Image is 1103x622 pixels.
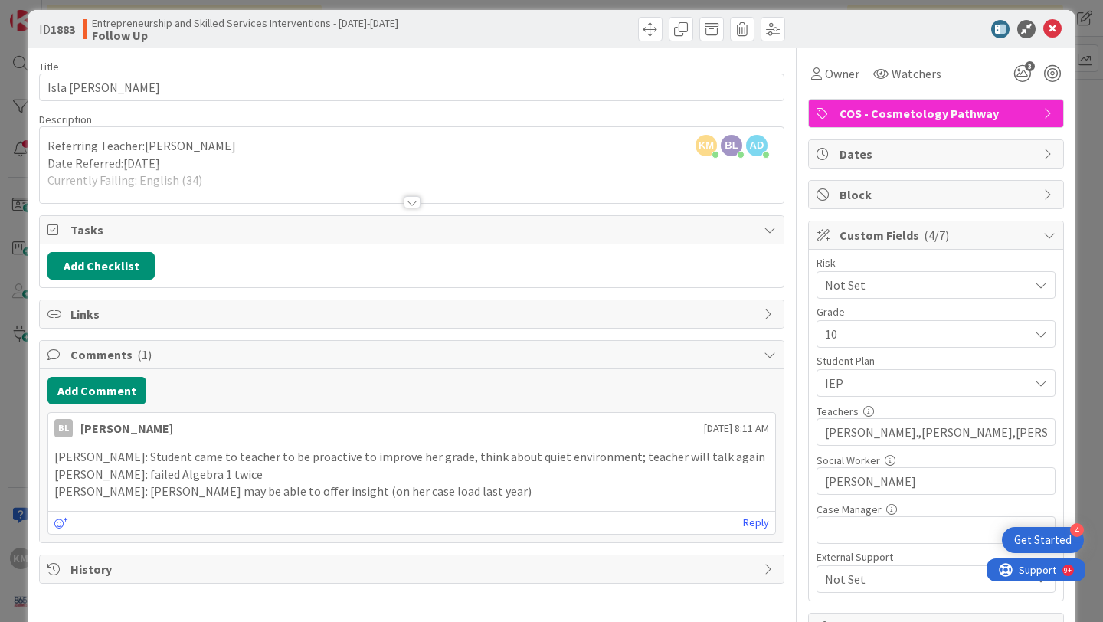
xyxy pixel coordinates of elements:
span: Links [70,305,756,323]
label: Case Manager [817,503,882,516]
b: Follow Up [92,29,398,41]
div: Risk [817,257,1056,268]
div: 9+ [77,6,85,18]
span: Support [32,2,70,21]
button: Add Comment [47,377,146,404]
span: Comments [70,345,756,364]
div: [PERSON_NAME] [80,419,173,437]
span: 10 [825,323,1021,345]
div: Open Get Started checklist, remaining modules: 4 [1002,527,1084,553]
div: Get Started [1014,532,1072,548]
span: Watchers [892,64,941,83]
span: ( 1 ) [137,347,152,362]
span: BL [721,135,742,156]
a: Reply [743,513,769,532]
button: Add Checklist [47,252,155,280]
span: ID [39,20,75,38]
span: Tasks [70,221,756,239]
p: Date Referred:[DATE] [47,155,776,172]
div: 4 [1070,523,1084,537]
p: [PERSON_NAME]: failed Algebra 1 twice [54,466,769,483]
span: ( 4/7 ) [924,228,949,243]
span: Description [39,113,92,126]
span: IEP [825,374,1029,392]
p: [PERSON_NAME]: Student came to teacher to be proactive to improve her grade, think about quiet en... [54,448,769,466]
span: Not Set [825,274,1021,296]
span: Not Set [825,570,1029,588]
div: Grade [817,306,1056,317]
span: AD [746,135,768,156]
span: KM [696,135,717,156]
p: Referring Teacher:[PERSON_NAME] [47,137,776,155]
label: Teachers [817,404,859,418]
b: 1883 [51,21,75,37]
span: Custom Fields [840,226,1036,244]
span: Dates [840,145,1036,163]
input: type card name here... [39,74,784,101]
span: [DATE] 8:11 AM [704,421,769,437]
span: Owner [825,64,859,83]
p: [PERSON_NAME]: [PERSON_NAME] may be able to offer insight (on her case load last year) [54,483,769,500]
span: COS - Cosmetology Pathway [840,104,1036,123]
span: History [70,560,756,578]
span: 3 [1025,61,1035,71]
label: Social Worker [817,453,880,467]
div: BL [54,419,73,437]
label: Title [39,60,59,74]
span: Entrepreneurship and Skilled Services Interventions - [DATE]-[DATE] [92,17,398,29]
div: External Support [817,552,1056,562]
div: Student Plan [817,355,1056,366]
span: Block [840,185,1036,204]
